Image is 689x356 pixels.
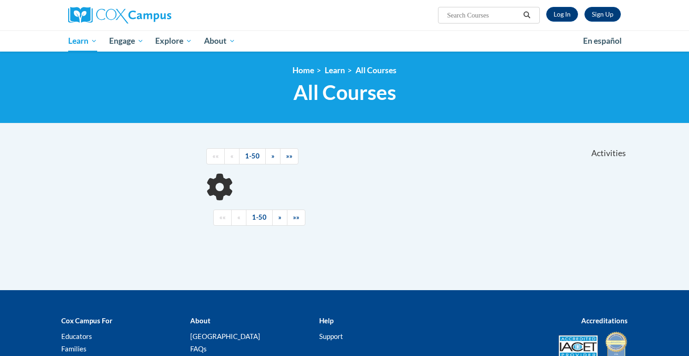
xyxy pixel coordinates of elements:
[190,316,210,325] b: About
[520,10,534,21] button: Search
[546,7,578,22] a: Log In
[62,30,103,52] a: Learn
[583,36,622,46] span: En español
[149,30,198,52] a: Explore
[224,148,239,164] a: Previous
[230,152,234,160] span: «
[204,35,235,47] span: About
[212,152,219,160] span: ««
[584,7,621,22] a: Register
[319,332,343,340] a: Support
[446,10,520,21] input: Search Courses
[246,210,273,226] a: 1-50
[231,210,246,226] a: Previous
[109,35,144,47] span: Engage
[54,30,635,52] div: Main menu
[577,31,628,51] a: En español
[287,210,305,226] a: End
[265,148,280,164] a: Next
[237,213,240,221] span: «
[190,332,260,340] a: [GEOGRAPHIC_DATA]
[61,332,92,340] a: Educators
[219,213,226,221] span: ««
[239,148,266,164] a: 1-50
[581,316,628,325] b: Accreditations
[190,344,207,353] a: FAQs
[591,148,626,158] span: Activities
[198,30,241,52] a: About
[103,30,150,52] a: Engage
[286,152,292,160] span: »»
[319,316,333,325] b: Help
[61,316,112,325] b: Cox Campus For
[206,148,225,164] a: Begining
[280,148,298,164] a: End
[68,7,171,23] img: Cox Campus
[271,152,274,160] span: »
[293,213,299,221] span: »»
[356,65,397,75] a: All Courses
[278,213,281,221] span: »
[325,65,345,75] a: Learn
[61,344,87,353] a: Families
[68,35,97,47] span: Learn
[293,80,396,105] span: All Courses
[272,210,287,226] a: Next
[292,65,314,75] a: Home
[68,7,243,23] a: Cox Campus
[213,210,232,226] a: Begining
[155,35,192,47] span: Explore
